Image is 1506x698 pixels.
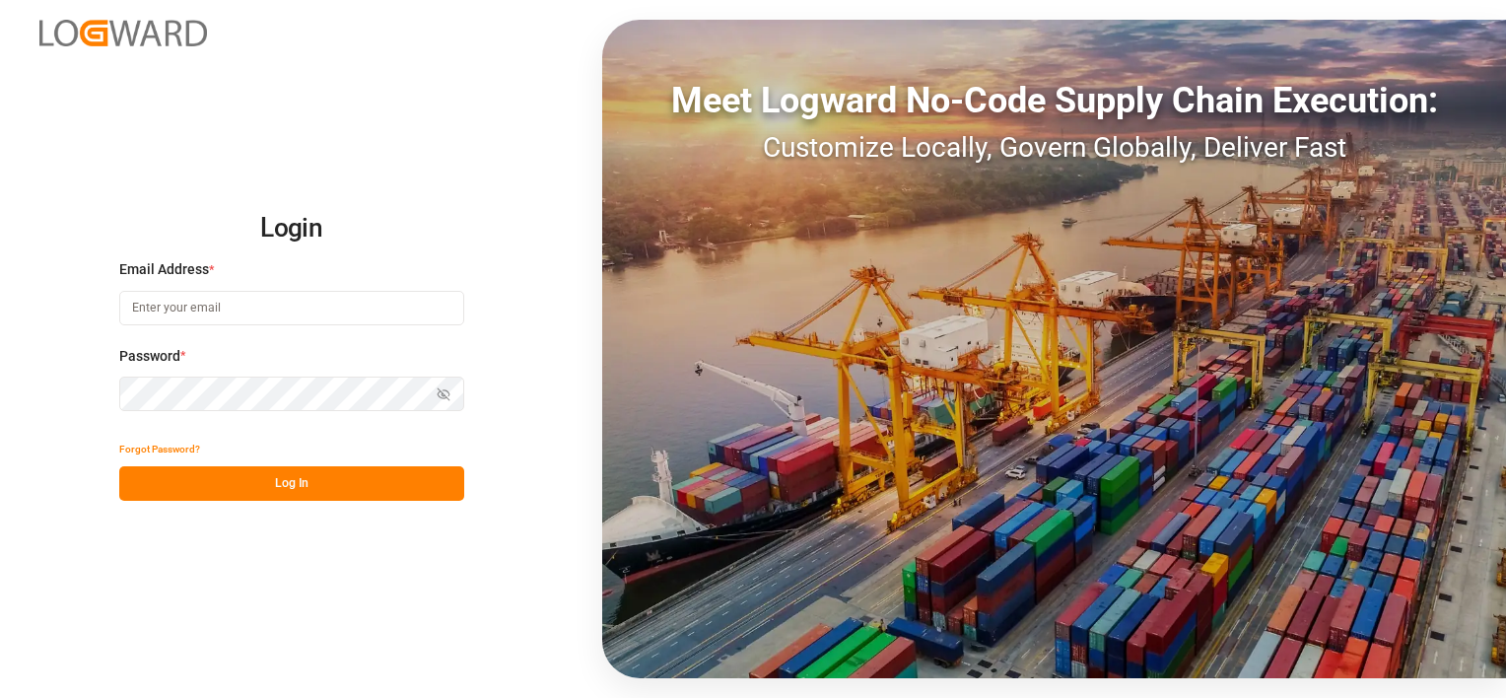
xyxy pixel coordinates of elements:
[119,291,464,325] input: Enter your email
[39,20,207,46] img: Logward_new_orange.png
[602,127,1506,169] div: Customize Locally, Govern Globally, Deliver Fast
[119,259,209,280] span: Email Address
[119,197,464,260] h2: Login
[119,346,180,367] span: Password
[602,74,1506,127] div: Meet Logward No-Code Supply Chain Execution:
[119,466,464,501] button: Log In
[119,432,200,466] button: Forgot Password?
